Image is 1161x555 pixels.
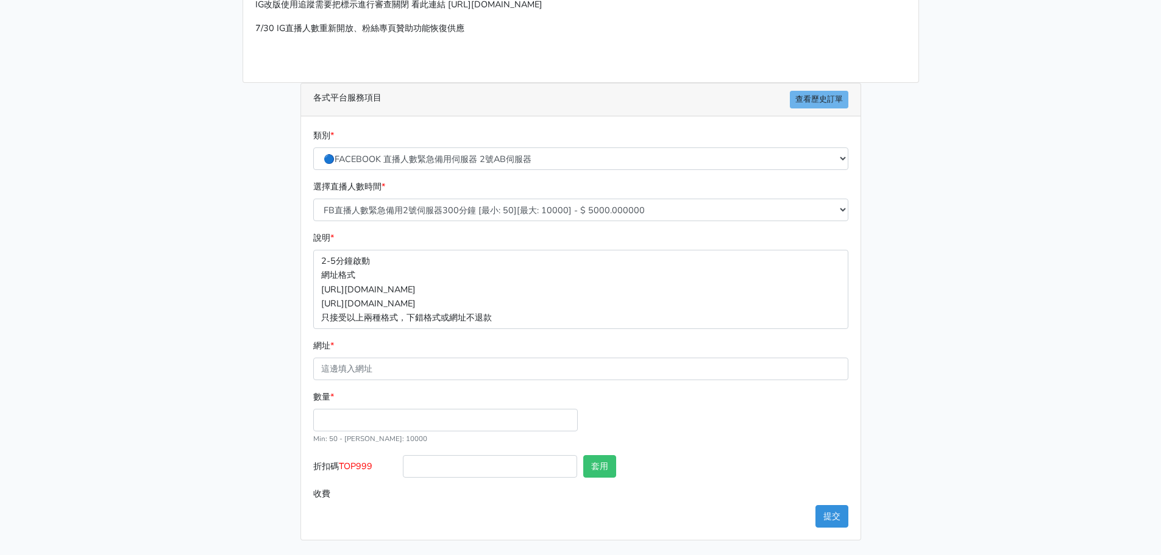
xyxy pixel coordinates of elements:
[339,460,372,472] span: TOP999
[583,455,616,478] button: 套用
[301,83,861,116] div: 各式平台服務項目
[255,21,906,35] p: 7/30 IG直播人數重新開放、粉絲專頁贊助功能恢復供應
[313,250,848,328] p: 2-5分鐘啟動 網址格式 [URL][DOMAIN_NAME] [URL][DOMAIN_NAME] 只接受以上兩種格式，下錯格式或網址不退款
[790,91,848,108] a: 查看歷史訂單
[313,231,334,245] label: 說明
[313,339,334,353] label: 網址
[313,358,848,380] input: 這邊填入網址
[313,390,334,404] label: 數量
[310,483,400,505] label: 收費
[313,129,334,143] label: 類別
[815,505,848,528] button: 提交
[313,434,427,444] small: Min: 50 - [PERSON_NAME]: 10000
[310,455,400,483] label: 折扣碼
[313,180,385,194] label: 選擇直播人數時間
